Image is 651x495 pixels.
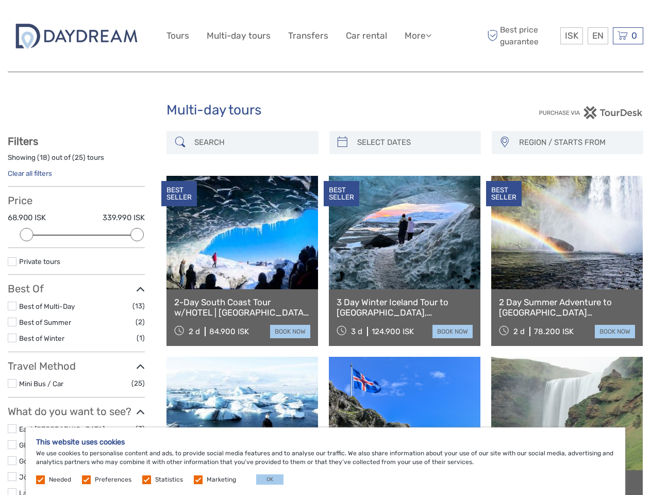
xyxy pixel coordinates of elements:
a: 2-Day South Coast Tour w/HOTEL | [GEOGRAPHIC_DATA], [GEOGRAPHIC_DATA], [GEOGRAPHIC_DATA] & Waterf... [174,297,310,318]
span: 3 d [351,327,362,336]
label: 339.990 ISK [103,212,145,223]
a: 2 Day Summer Adventure to [GEOGRAPHIC_DATA] [GEOGRAPHIC_DATA], Glacier Hiking, [GEOGRAPHIC_DATA],... [499,297,635,318]
a: 3 Day Winter Iceland Tour to [GEOGRAPHIC_DATA], [GEOGRAPHIC_DATA], [GEOGRAPHIC_DATA] and [GEOGRAP... [337,297,473,318]
span: (3) [136,423,145,435]
a: Car rental [346,28,387,43]
span: 2 d [513,327,525,336]
a: Golden Circle [19,457,61,465]
span: (2) [136,316,145,328]
a: book now [595,325,635,338]
span: (13) [132,300,145,312]
div: BEST SELLER [486,181,522,207]
h3: Best Of [8,283,145,295]
label: Marketing [207,475,236,484]
a: Best of Winter [19,334,64,342]
h5: This website uses cookies [36,438,615,447]
a: book now [432,325,473,338]
label: 25 [75,153,83,162]
label: Needed [49,475,71,484]
span: 2 d [189,327,200,336]
strong: Filters [8,135,38,147]
a: Private tours [19,257,60,266]
a: Best of Summer [19,318,71,326]
a: Multi-day tours [207,28,271,43]
div: BEST SELLER [324,181,359,207]
a: book now [270,325,310,338]
input: SEARCH [190,134,313,152]
span: 0 [630,30,639,41]
a: Glaciers [19,441,44,449]
label: Preferences [95,475,131,484]
h1: Multi-day tours [166,102,485,119]
div: 78.200 ISK [534,327,574,336]
button: Open LiveChat chat widget [119,16,131,28]
input: SELECT DATES [353,134,476,152]
img: 2722-c67f3ee1-da3f-448a-ae30-a82a1b1ec634_logo_big.jpg [8,19,145,53]
a: East [GEOGRAPHIC_DATA] [19,425,105,433]
a: Clear all filters [8,169,52,177]
span: (1) [137,332,145,344]
div: 124.900 ISK [372,327,414,336]
span: Best price guarantee [485,24,558,47]
a: Tours [166,28,189,43]
a: More [405,28,431,43]
label: 18 [40,153,47,162]
button: OK [256,474,283,485]
h3: What do you want to see? [8,405,145,418]
a: Transfers [288,28,328,43]
span: (25) [131,377,145,389]
img: PurchaseViaTourDesk.png [539,106,643,119]
div: BEST SELLER [161,181,197,207]
span: ISK [565,30,578,41]
a: Mini Bus / Car [19,379,63,388]
h3: Travel Method [8,360,145,372]
h3: Price [8,194,145,207]
a: Jökulsárlón/[GEOGRAPHIC_DATA] [19,473,130,481]
label: Statistics [155,475,183,484]
div: 84.900 ISK [209,327,249,336]
div: Showing ( ) out of ( ) tours [8,153,145,169]
button: REGION / STARTS FROM [514,134,638,151]
div: We use cookies to personalise content and ads, to provide social media features and to analyse ou... [26,427,625,495]
label: 68.900 ISK [8,212,46,223]
p: We're away right now. Please check back later! [14,18,116,26]
a: Best of Multi-Day [19,302,75,310]
div: EN [588,27,608,44]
